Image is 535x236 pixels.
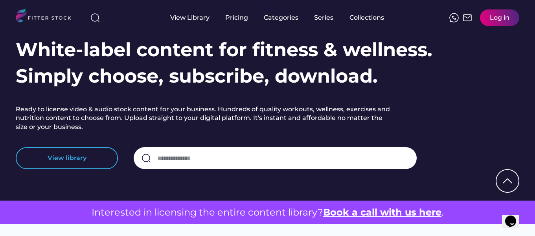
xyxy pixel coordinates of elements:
[16,37,432,89] h1: White-label content for fitness & wellness. Simply choose, subscribe, download.
[142,153,151,163] img: search-normal.svg
[90,13,100,22] img: search-normal%203.svg
[449,13,459,22] img: meteor-icons_whatsapp%20%281%29.svg
[170,13,210,22] div: View Library
[463,13,472,22] img: Frame%2051.svg
[264,13,298,22] div: Categories
[16,147,118,169] button: View library
[264,4,274,12] div: fvck
[225,13,248,22] div: Pricing
[16,9,78,25] img: LOGO.svg
[502,205,527,228] iframe: chat widget
[490,13,509,22] div: Log in
[349,13,384,22] div: Collections
[16,105,393,131] h2: Ready to license video & audio stock content for your business. Hundreds of quality workouts, wel...
[496,170,518,192] img: Group%201000002322%20%281%29.svg
[323,206,441,218] a: Book a call with us here
[314,13,334,22] div: Series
